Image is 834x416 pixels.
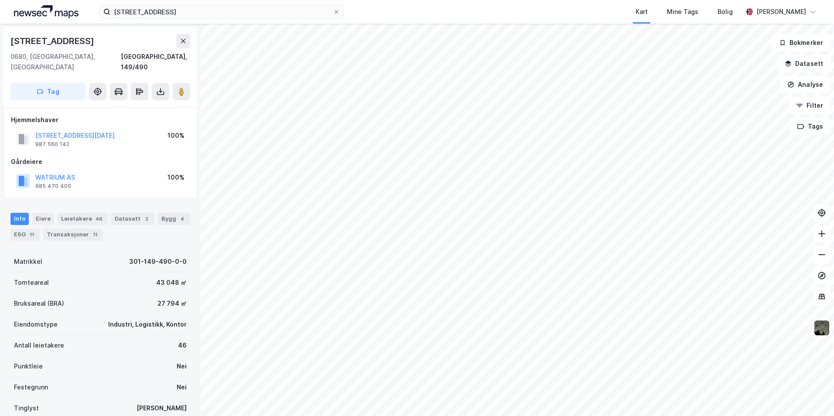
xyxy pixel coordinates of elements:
input: Søk på adresse, matrikkel, gårdeiere, leietakere eller personer [110,5,333,18]
div: 301-149-490-0-0 [129,256,187,267]
button: Tags [790,118,831,135]
img: logo.a4113a55bc3d86da70a041830d287a7e.svg [14,5,79,18]
div: 987 560 142 [35,141,69,148]
div: Leietakere [58,213,108,225]
div: Industri, Logistikk, Kontor [108,319,187,330]
div: Transaksjoner [43,228,103,241]
button: Filter [789,97,831,114]
div: [GEOGRAPHIC_DATA], 149/490 [121,51,190,72]
div: 11 [27,230,36,239]
div: ESG [10,228,40,241]
div: 46 [178,340,187,351]
div: Antall leietakere [14,340,64,351]
div: Nei [177,361,187,372]
div: Info [10,213,29,225]
div: 985 470 405 [35,183,71,190]
div: [PERSON_NAME] [137,403,187,413]
button: Bokmerker [772,34,831,51]
div: [PERSON_NAME] [756,7,806,17]
div: Eiere [32,213,54,225]
div: Tomteareal [14,277,49,288]
div: Matrikkel [14,256,42,267]
div: Bolig [718,7,733,17]
button: Tag [10,83,85,100]
div: 100% [167,130,185,141]
div: Festegrunn [14,382,48,392]
div: 2 [142,215,151,223]
div: Nei [177,382,187,392]
button: Datasett [777,55,831,72]
div: Tinglyst [14,403,39,413]
div: Mine Tags [667,7,698,17]
div: Gårdeiere [11,157,190,167]
div: Datasett [111,213,154,225]
div: 27 794 ㎡ [157,298,187,309]
div: 0680, [GEOGRAPHIC_DATA], [GEOGRAPHIC_DATA] [10,51,121,72]
div: 100% [167,172,185,183]
div: [STREET_ADDRESS] [10,34,96,48]
div: Hjemmelshaver [11,115,190,125]
div: 43 048 ㎡ [156,277,187,288]
div: Kart [636,7,648,17]
iframe: Chat Widget [790,374,834,416]
div: Punktleie [14,361,43,372]
div: Bygg [158,213,190,225]
div: 46 [94,215,104,223]
div: Bruksareal (BRA) [14,298,64,309]
img: 9k= [813,320,830,336]
div: Eiendomstype [14,319,58,330]
div: 4 [178,215,187,223]
button: Analyse [780,76,831,93]
div: 11 [91,230,99,239]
